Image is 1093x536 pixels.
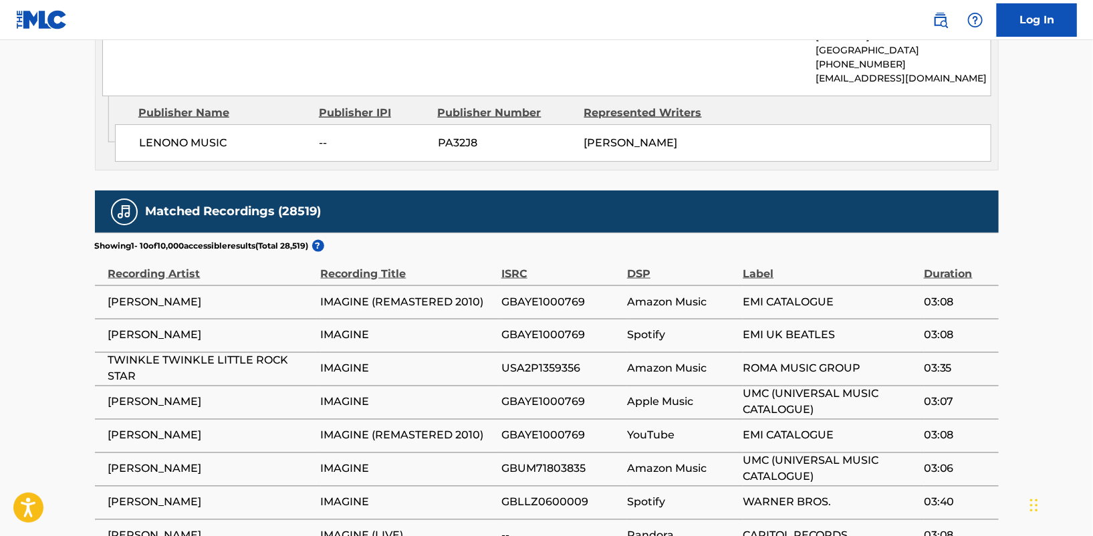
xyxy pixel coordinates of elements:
span: GBAYE1000769 [501,294,620,310]
span: [PERSON_NAME] [108,294,314,310]
span: TWINKLE TWINKLE LITTLE ROCK STAR [108,353,314,385]
span: [PERSON_NAME] [108,495,314,511]
span: IMAGINE (REMASTERED 2010) [321,428,495,444]
div: ISRC [501,252,620,282]
span: 03:06 [924,461,992,477]
img: help [967,12,983,28]
span: EMI UK BEATLES [743,327,917,344]
img: MLC Logo [16,10,68,29]
span: GBAYE1000769 [501,428,620,444]
div: Publisher IPI [319,105,428,121]
span: [PERSON_NAME] [108,394,314,410]
span: ROMA MUSIC GROUP [743,361,917,377]
span: GBUM71803835 [501,461,620,477]
p: [GEOGRAPHIC_DATA] [816,43,990,57]
span: GBAYE1000769 [501,327,620,344]
span: PA32J8 [438,135,574,151]
div: Represented Writers [584,105,721,121]
span: 03:08 [924,294,992,310]
a: Log In [997,3,1077,37]
div: Duration [924,252,992,282]
h5: Matched Recordings (28519) [146,204,322,219]
div: DSP [627,252,736,282]
span: Spotify [627,495,736,511]
span: 03:08 [924,428,992,444]
span: Amazon Music [627,294,736,310]
span: Amazon Music [627,361,736,377]
span: UMC (UNIVERSAL MUSIC CATALOGUE) [743,386,917,418]
div: Recording Title [321,252,495,282]
div: Drag [1030,485,1038,525]
span: IMAGINE [321,461,495,477]
span: GBLLZ0600009 [501,495,620,511]
span: UMC (UNIVERSAL MUSIC CATALOGUE) [743,453,917,485]
span: 03:07 [924,394,992,410]
div: Publisher Name [138,105,309,121]
span: ? [312,240,324,252]
span: GBAYE1000769 [501,394,620,410]
span: IMAGINE [321,394,495,410]
span: IMAGINE [321,495,495,511]
div: Help [962,7,989,33]
span: USA2P1359356 [501,361,620,377]
span: Amazon Music [627,461,736,477]
span: 03:40 [924,495,992,511]
span: WARNER BROS. [743,495,917,511]
span: -- [320,135,428,151]
span: Apple Music [627,394,736,410]
img: Matched Recordings [116,204,132,220]
span: 03:35 [924,361,992,377]
p: [PHONE_NUMBER] [816,57,990,72]
span: EMI CATALOGUE [743,428,917,444]
span: LENONO MUSIC [139,135,310,151]
span: IMAGINE [321,361,495,377]
div: Publisher Number [438,105,574,121]
span: IMAGINE (REMASTERED 2010) [321,294,495,310]
span: [PERSON_NAME] [584,136,678,149]
span: [PERSON_NAME] [108,428,314,444]
span: 03:08 [924,327,992,344]
a: Public Search [927,7,954,33]
span: [PERSON_NAME] [108,461,314,477]
span: [PERSON_NAME] [108,327,314,344]
div: Recording Artist [108,252,314,282]
div: Label [743,252,917,282]
p: [EMAIL_ADDRESS][DOMAIN_NAME] [816,72,990,86]
p: Showing 1 - 10 of 10,000 accessible results (Total 28,519 ) [95,240,309,252]
img: search [933,12,949,28]
span: Spotify [627,327,736,344]
span: YouTube [627,428,736,444]
span: EMI CATALOGUE [743,294,917,310]
iframe: Chat Widget [1026,472,1093,536]
span: IMAGINE [321,327,495,344]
